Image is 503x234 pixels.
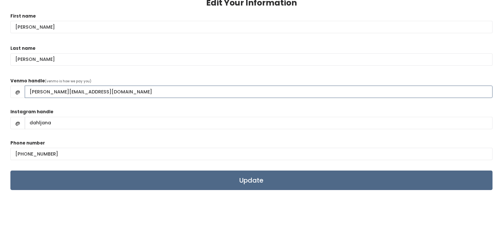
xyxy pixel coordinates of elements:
[10,86,25,98] span: @
[10,78,45,84] label: Venmo handle
[25,117,493,129] input: handle
[25,86,493,98] input: handle
[10,45,35,52] label: Last name
[10,148,493,160] input: (___) ___-____
[10,13,36,20] label: First name
[10,171,493,190] input: Update
[45,79,91,84] span: (venmo is how we pay you)
[10,109,53,115] label: Instagram handle
[10,117,25,129] span: @
[10,140,45,146] label: Phone number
